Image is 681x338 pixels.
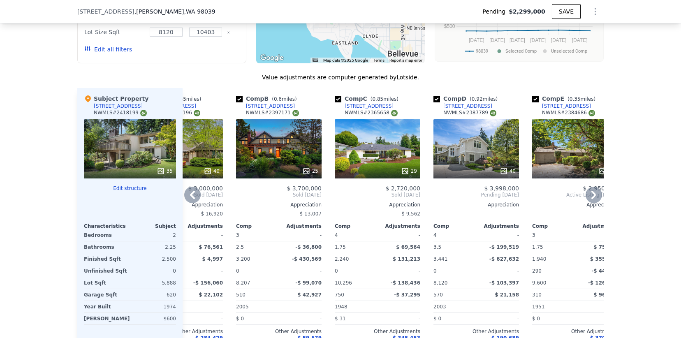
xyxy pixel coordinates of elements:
[236,192,322,198] span: Sold [DATE]
[236,301,277,313] div: 2005
[433,292,443,298] span: 570
[335,301,376,313] div: 1948
[396,244,420,250] span: $ 69,564
[570,96,581,102] span: 0.35
[199,292,223,298] span: $ 22,102
[433,208,519,220] div: -
[335,241,376,253] div: 1.75
[433,95,501,103] div: Comp D
[478,301,519,313] div: -
[194,110,200,116] img: NWMLS Logo
[532,232,535,238] span: 3
[84,265,128,277] div: Unfinished Sqft
[182,313,223,324] div: -
[345,109,398,116] div: NWMLS # 2365658
[180,223,223,229] div: Adjustments
[552,4,581,19] button: SAVE
[292,110,299,116] img: NWMLS Logo
[84,26,145,38] div: Lot Size Sqft
[593,244,618,250] span: $ 75,712
[500,167,516,175] div: 40
[335,268,338,274] span: 0
[184,8,215,15] span: , WA 98039
[378,223,420,229] div: Adjustments
[577,301,618,313] div: -
[84,223,130,229] div: Characteristics
[335,280,352,286] span: 10,296
[532,301,573,313] div: 1951
[401,167,417,175] div: 29
[335,292,344,298] span: 750
[246,109,299,116] div: NWMLS # 2397171
[372,96,383,102] span: 0.85
[297,292,322,298] span: $ 42,927
[433,223,476,229] div: Comp
[489,37,505,43] text: [DATE]
[478,265,519,277] div: -
[532,192,618,198] span: Active Listing [DATE]
[490,110,496,116] img: NWMLS Logo
[84,301,128,313] div: Year Built
[379,265,420,277] div: -
[236,95,300,103] div: Comp B
[379,301,420,313] div: -
[577,229,618,241] div: -
[335,232,338,238] span: 4
[280,265,322,277] div: -
[495,292,519,298] span: $ 21,158
[469,37,484,43] text: [DATE]
[132,229,176,241] div: 2
[94,103,143,109] div: [STREET_ADDRESS]
[588,110,595,116] img: NWMLS Logo
[132,301,176,313] div: 1974
[84,241,128,253] div: Bathrooms
[532,241,573,253] div: 1.75
[236,268,239,274] span: 0
[335,103,394,109] a: [STREET_ADDRESS]
[236,201,322,208] div: Appreciation
[542,103,591,109] div: [STREET_ADDRESS]
[157,167,173,175] div: 35
[84,277,128,289] div: Lot Sqft
[472,96,483,102] span: 0.92
[373,58,385,63] a: Terms (opens in new tab)
[532,328,618,335] div: Other Adjustments
[443,109,496,116] div: NWMLS # 2387789
[391,280,420,286] span: -$ 138,436
[476,49,488,54] text: 98039
[433,328,519,335] div: Other Adjustments
[280,229,322,241] div: -
[532,223,575,229] div: Comp
[140,110,147,116] img: NWMLS Logo
[84,253,128,265] div: Finished Sqft
[193,280,223,286] span: -$ 156,060
[433,268,437,274] span: 0
[335,95,402,103] div: Comp C
[588,280,618,286] span: -$ 126,882
[236,103,295,109] a: [STREET_ADDRESS]
[236,232,239,238] span: 3
[132,289,176,301] div: 620
[77,73,604,81] div: Value adjustments are computer generated by Lotside .
[532,256,546,262] span: 1,940
[587,3,604,20] button: Show Options
[132,241,176,253] div: 2.25
[182,301,223,313] div: -
[433,192,519,198] span: Pending [DATE]
[444,23,455,29] text: $500
[313,58,318,62] button: Keyboard shortcuts
[389,58,422,63] a: Report a map error
[577,313,618,324] div: -
[132,265,176,277] div: 0
[591,268,618,274] span: -$ 44,730
[335,316,346,322] span: $ 31
[433,232,437,238] span: 4
[510,37,525,43] text: [DATE]
[476,223,519,229] div: Adjustments
[170,96,204,102] span: ( miles)
[199,211,223,217] span: -$ 16,920
[227,31,230,34] button: Clear
[199,244,223,250] span: $ 76,561
[433,201,519,208] div: Appreciation
[572,37,588,43] text: [DATE]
